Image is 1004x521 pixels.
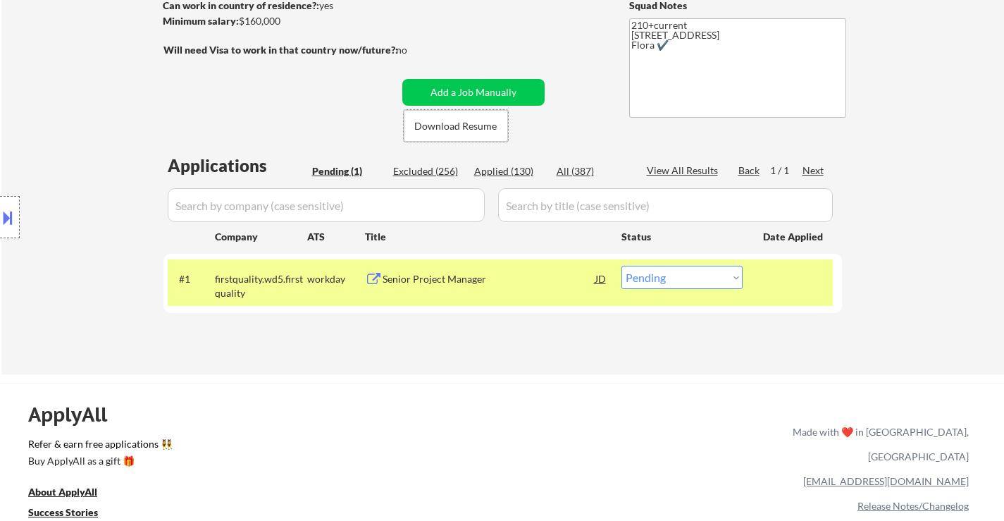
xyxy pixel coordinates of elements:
div: Next [802,164,825,178]
div: Senior Project Manager [383,272,595,286]
div: no [396,43,436,57]
div: Company [215,230,307,244]
div: ApplyAll [28,403,123,427]
a: Release Notes/Changelog [857,500,969,512]
button: Download Resume [404,110,508,142]
div: workday [307,272,365,286]
div: 1 / 1 [770,164,802,178]
u: Success Stories [28,506,98,518]
div: Excluded (256) [393,164,464,178]
div: Date Applied [763,230,825,244]
a: Refer & earn free applications 👯‍♀️ [28,439,498,454]
a: About ApplyAll [28,485,117,503]
div: Made with ❤️ in [GEOGRAPHIC_DATA], [GEOGRAPHIC_DATA] [787,419,969,469]
div: Applied (130) [474,164,545,178]
div: ATS [307,230,365,244]
div: Pending (1) [312,164,383,178]
div: Title [365,230,608,244]
a: [EMAIL_ADDRESS][DOMAIN_NAME] [803,475,969,487]
div: JD [594,266,608,291]
strong: Will need Visa to work in that country now/future?: [163,44,398,56]
div: Status [621,223,743,249]
div: Back [738,164,761,178]
div: View All Results [647,164,722,178]
button: Add a Job Manually [402,79,545,106]
div: Buy ApplyAll as a gift 🎁 [28,456,169,466]
a: Buy ApplyAll as a gift 🎁 [28,454,169,472]
div: firstquality.wd5.firstquality [215,272,307,300]
div: All (387) [557,164,627,178]
input: Search by company (case sensitive) [168,188,485,222]
u: About ApplyAll [28,486,97,498]
strong: Minimum salary: [163,15,239,27]
input: Search by title (case sensitive) [498,188,833,222]
div: $160,000 [163,14,397,28]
